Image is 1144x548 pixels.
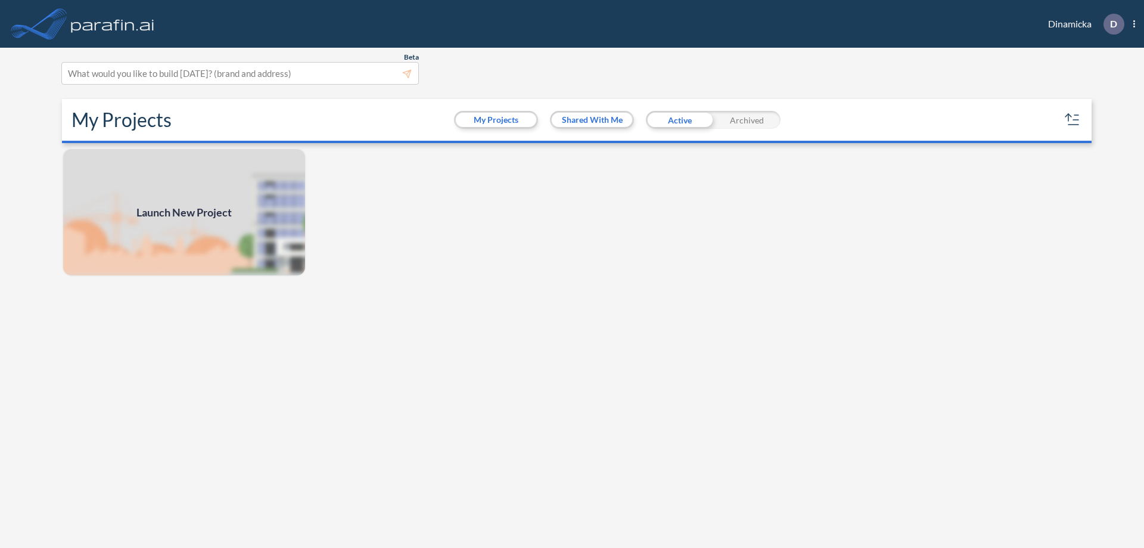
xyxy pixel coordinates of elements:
[1063,110,1082,129] button: sort
[1030,14,1135,35] div: Dinamicka
[69,12,157,36] img: logo
[456,113,536,127] button: My Projects
[713,111,781,129] div: Archived
[62,148,306,277] a: Launch New Project
[404,52,419,62] span: Beta
[136,205,232,221] span: Launch New Project
[62,148,306,277] img: add
[1110,18,1117,29] p: D
[71,109,172,131] h2: My Projects
[646,111,713,129] div: Active
[552,113,632,127] button: Shared With Me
